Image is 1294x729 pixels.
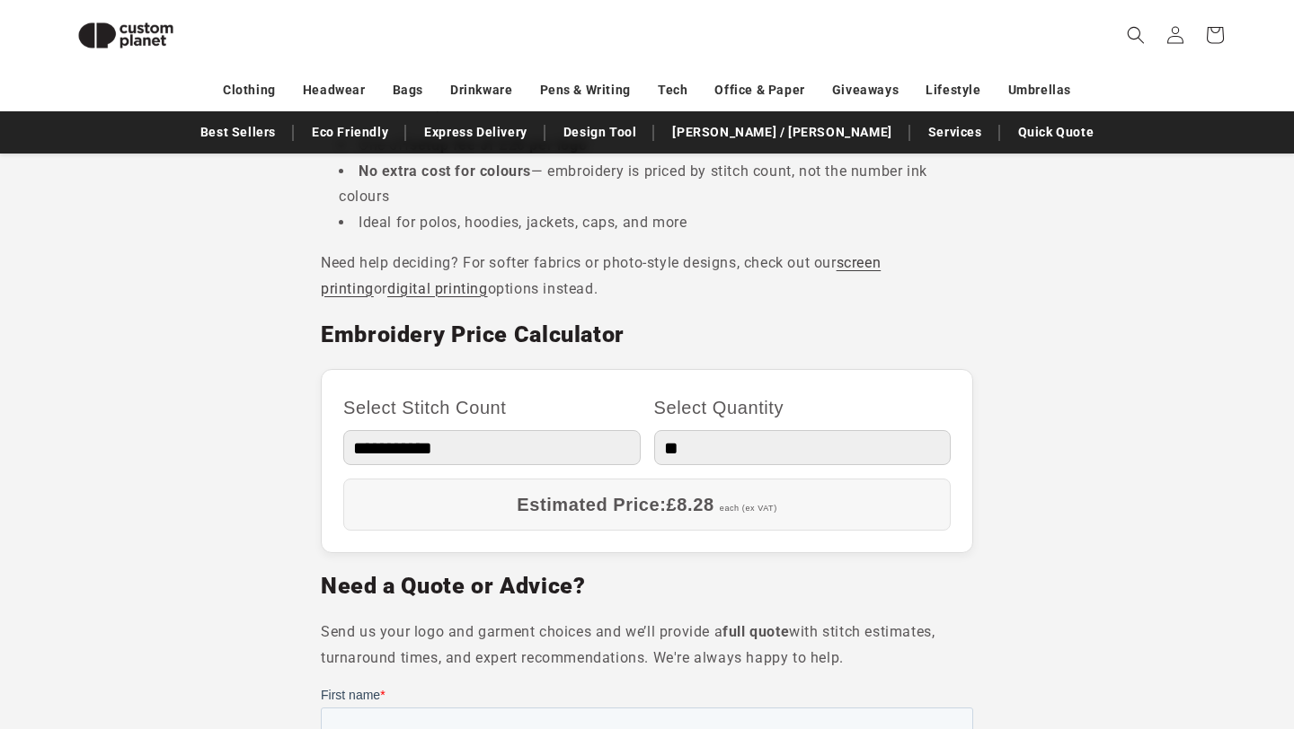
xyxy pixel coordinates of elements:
[667,495,714,514] span: £8.28
[223,75,276,106] a: Clothing
[1009,117,1103,148] a: Quick Quote
[714,75,804,106] a: Office & Paper
[450,75,512,106] a: Drinkware
[339,159,973,211] li: — embroidery is priced by stitch count, not the number ink colours
[415,117,536,148] a: Express Delivery
[191,117,285,148] a: Best Sellers
[540,75,631,106] a: Pens & Writing
[63,7,189,64] img: Custom Planet
[321,572,973,601] h2: Need a Quote or Advice?
[832,75,899,106] a: Giveaways
[359,162,531,180] strong: No extra cost for colours
[343,391,641,424] label: Select Stitch Count
[303,117,397,148] a: Eco Friendly
[303,75,366,106] a: Headwear
[387,280,488,297] a: digital printing
[393,75,423,106] a: Bags
[654,391,952,424] label: Select Quantity
[554,117,646,148] a: Design Tool
[339,210,973,236] li: Ideal for polos, hoodies, jackets, caps, and more
[321,619,973,672] p: Send us your logo and garment choices and we’ll provide a with stitch estimates, turnaround times...
[1008,75,1071,106] a: Umbrellas
[663,117,900,148] a: [PERSON_NAME] / [PERSON_NAME]
[321,321,973,349] h2: Embroidery Price Calculator
[321,250,973,303] p: Need help deciding? For softer fabrics or photo-style designs, check out our or options instead.
[343,479,951,531] div: Estimated Price:
[658,75,687,106] a: Tech
[1116,15,1156,55] summary: Search
[986,535,1294,729] iframe: Chat Widget
[720,504,777,513] span: each (ex VAT)
[722,623,789,640] strong: full quote
[926,75,980,106] a: Lifestyle
[919,117,991,148] a: Services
